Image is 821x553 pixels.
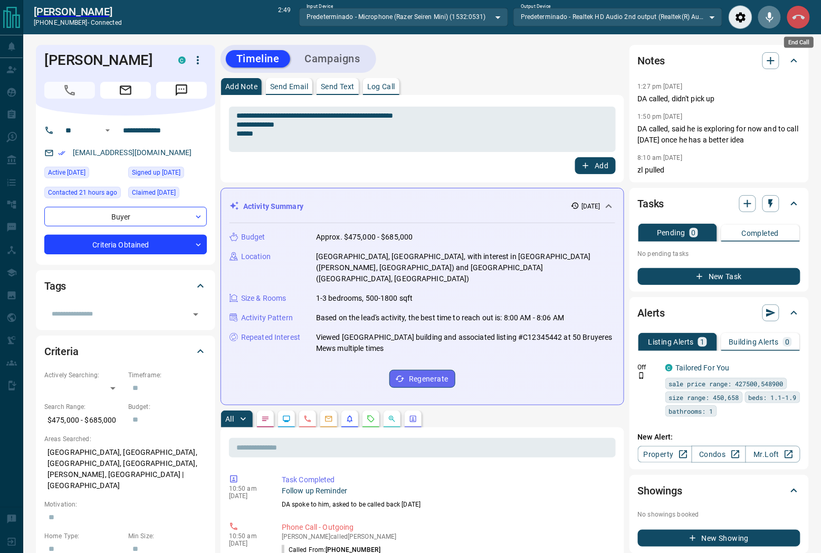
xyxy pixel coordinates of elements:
a: Property [638,446,692,463]
p: [PERSON_NAME] called [PERSON_NAME] [282,533,612,540]
svg: Listing Alerts [346,415,354,423]
p: Pending [657,229,685,236]
label: Input Device [307,3,333,10]
div: Predeterminado - Realtek HD Audio 2nd output (Realtek(R) Audio) [513,8,722,26]
button: Open [101,124,114,137]
div: Buyer [44,207,207,226]
p: Activity Pattern [241,312,293,323]
p: Task Completed [282,474,612,485]
p: All [225,415,234,423]
div: Showings [638,478,800,503]
p: No pending tasks [638,246,800,262]
p: 1-3 bedrooms, 500-1800 sqft [316,293,413,304]
div: Wed Sep 10 2025 [128,167,207,182]
div: End Call [787,5,810,29]
span: Message [156,82,207,99]
p: Send Text [321,83,355,90]
div: Activity Summary[DATE] [230,197,615,216]
p: Completed [742,230,779,237]
h2: Showings [638,482,683,499]
span: beds: 1.1-1.9 [749,392,797,403]
p: [GEOGRAPHIC_DATA], [GEOGRAPHIC_DATA], with interest in [GEOGRAPHIC_DATA] ([PERSON_NAME], [GEOGRAP... [316,251,615,284]
p: [PHONE_NUMBER] - [34,18,122,27]
p: [DATE] [581,202,600,211]
p: [DATE] [229,540,266,547]
div: Alerts [638,300,800,326]
p: Location [241,251,271,262]
span: Contacted 21 hours ago [48,187,117,198]
div: Tasks [638,191,800,216]
p: [DATE] [229,492,266,500]
div: Tags [44,273,207,299]
p: Add Note [225,83,257,90]
svg: Lead Browsing Activity [282,415,291,423]
svg: Notes [261,415,270,423]
button: Open [188,307,203,322]
span: bathrooms: 1 [669,406,713,416]
p: 10:50 am [229,485,266,492]
p: Areas Searched: [44,434,207,444]
p: $475,000 - $685,000 [44,412,123,429]
p: Viewed [GEOGRAPHIC_DATA] building and associated listing #C12345442 at 50 Bruyeres Mews multiple ... [316,332,615,354]
span: size range: 450,658 [669,392,739,403]
p: [GEOGRAPHIC_DATA], [GEOGRAPHIC_DATA], [GEOGRAPHIC_DATA], [GEOGRAPHIC_DATA], [PERSON_NAME], [GEOGR... [44,444,207,494]
div: Mon Oct 13 2025 [44,187,123,202]
div: Mon Oct 06 2025 [44,167,123,182]
p: Min Size: [128,531,207,541]
button: New Showing [638,530,800,547]
p: Search Range: [44,402,123,412]
p: Repeated Interest [241,332,300,343]
div: Criteria [44,339,207,364]
p: Size & Rooms [241,293,287,304]
p: 8:10 am [DATE] [638,154,683,161]
p: zl pulled [638,165,800,176]
div: Notes [638,48,800,73]
p: Phone Call - Outgoing [282,522,612,533]
a: Tailored For You [676,364,730,372]
div: condos.ca [178,56,186,64]
div: Mute [758,5,781,29]
span: connected [91,19,122,26]
svg: Push Notification Only [638,372,645,379]
h2: Tags [44,278,66,294]
button: Timeline [226,50,290,68]
p: 0 [785,338,789,346]
a: [EMAIL_ADDRESS][DOMAIN_NAME] [73,148,192,157]
p: Listing Alerts [648,338,694,346]
div: Mon Oct 06 2025 [128,187,207,202]
p: Activity Summary [243,201,303,212]
div: Audio Settings [729,5,752,29]
p: DA spoke to him, asked to be called back [DATE] [282,500,612,509]
p: 2:49 [278,5,291,29]
p: Off [638,363,659,372]
svg: Opportunities [388,415,396,423]
p: 10:50 am [229,532,266,540]
p: Budget [241,232,265,243]
p: Home Type: [44,531,123,541]
span: sale price range: 427500,548900 [669,378,784,389]
p: Timeframe: [128,370,207,380]
button: Campaigns [294,50,371,68]
h2: Alerts [638,304,665,321]
span: Claimed [DATE] [132,187,176,198]
div: Predeterminado - Microphone (Razer Seiren Mini) (1532:0531) [299,8,508,26]
button: Add [575,157,615,174]
span: Signed up [DATE] [132,167,180,178]
p: Based on the lead's activity, the best time to reach out is: 8:00 AM - 8:06 AM [316,312,564,323]
p: DA called, didn't pick up [638,93,800,104]
p: Budget: [128,402,207,412]
p: Building Alerts [729,338,779,346]
button: New Task [638,268,800,285]
p: 1:50 pm [DATE] [638,113,683,120]
svg: Requests [367,415,375,423]
h2: Notes [638,52,665,69]
div: Criteria Obtained [44,235,207,254]
span: Call [44,82,95,99]
span: Active [DATE] [48,167,85,178]
a: Mr.Loft [746,446,800,463]
div: End Call [784,37,814,48]
label: Output Device [521,3,551,10]
p: Motivation: [44,500,207,509]
p: New Alert: [638,432,800,443]
span: Email [100,82,151,99]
